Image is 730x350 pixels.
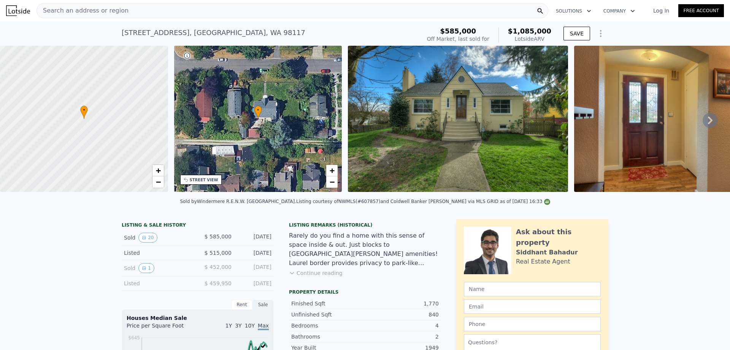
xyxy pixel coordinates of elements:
[205,264,232,270] span: $ 452,000
[152,165,164,176] a: Zoom in
[80,107,88,113] span: •
[544,199,550,205] img: NWMLS Logo
[365,311,439,318] div: 840
[180,199,296,204] div: Sold by Windermere R.E.N.W. [GEOGRAPHIC_DATA] .
[330,177,335,187] span: −
[516,248,578,257] div: Siddhant Bahadur
[508,27,551,35] span: $1,085,000
[291,300,365,307] div: Finished Sqft
[205,280,232,286] span: $ 459,950
[238,280,271,287] div: [DATE]
[156,177,160,187] span: −
[291,333,365,340] div: Bathrooms
[231,300,252,310] div: Rent
[365,333,439,340] div: 2
[289,222,441,228] div: Listing Remarks (Historical)
[128,335,140,340] tspan: $645
[124,280,192,287] div: Listed
[156,166,160,175] span: +
[326,176,338,188] a: Zoom out
[678,4,724,17] a: Free Account
[37,6,129,15] span: Search an address or region
[291,311,365,318] div: Unfinished Sqft
[644,7,678,14] a: Log In
[464,282,601,296] input: Name
[138,233,157,243] button: View historical data
[289,231,441,268] div: Rarely do you find a home with this sense of space inside & out. Just blocks to [GEOGRAPHIC_DATA]...
[80,105,88,119] div: •
[291,322,365,329] div: Bedrooms
[254,107,262,113] span: •
[124,249,192,257] div: Listed
[127,314,269,322] div: Houses Median Sale
[550,4,597,18] button: Solutions
[122,222,274,230] div: LISTING & SALE HISTORY
[427,35,489,43] div: Off Market, last sold for
[563,27,590,40] button: SAVE
[252,300,274,310] div: Sale
[152,176,164,188] a: Zoom out
[225,323,232,329] span: 1Y
[190,177,218,183] div: STREET VIEW
[254,105,262,119] div: •
[205,250,232,256] span: $ 515,000
[138,263,154,273] button: View historical data
[289,289,441,295] div: Property details
[238,249,271,257] div: [DATE]
[245,323,255,329] span: 10Y
[516,227,601,248] div: Ask about this property
[235,323,241,329] span: 3Y
[464,317,601,331] input: Phone
[289,269,343,277] button: Continue reading
[365,300,439,307] div: 1,770
[348,46,568,192] img: Sale: 116297394 Parcel: 98041746
[238,263,271,273] div: [DATE]
[296,199,550,204] div: Listing courtesy of NWMLS (#607857) and Coldwell Banker [PERSON_NAME] via MLS GRID as of [DATE] 1...
[205,233,232,240] span: $ 585,000
[516,257,570,266] div: Real Estate Agent
[238,233,271,243] div: [DATE]
[122,27,305,38] div: [STREET_ADDRESS] , [GEOGRAPHIC_DATA] , WA 98117
[508,35,551,43] div: Lotside ARV
[258,323,269,330] span: Max
[365,322,439,329] div: 4
[464,299,601,314] input: Email
[127,322,198,334] div: Price per Square Foot
[6,5,30,16] img: Lotside
[326,165,338,176] a: Zoom in
[597,4,641,18] button: Company
[124,263,192,273] div: Sold
[440,27,476,35] span: $585,000
[593,26,608,41] button: Show Options
[330,166,335,175] span: +
[124,233,192,243] div: Sold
